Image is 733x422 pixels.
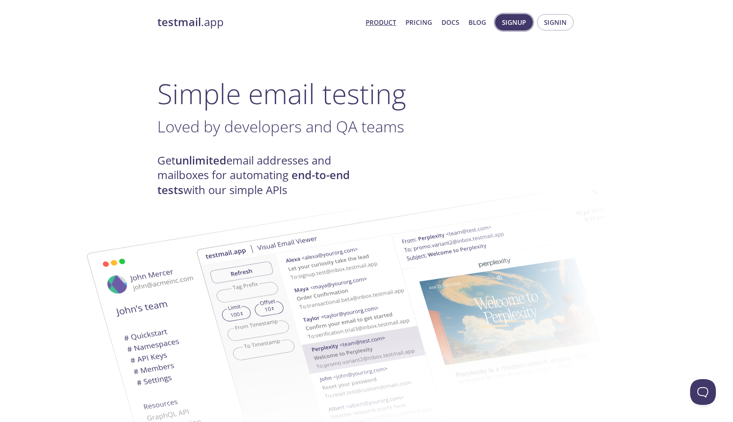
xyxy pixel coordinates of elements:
[537,14,574,30] button: Signin
[366,17,396,28] a: Product
[157,15,359,30] a: testmail.app
[406,17,432,28] a: Pricing
[157,116,404,137] span: Loved by developers and QA teams
[157,15,201,30] strong: testmail
[157,153,366,198] h4: Get email addresses and mailboxes for automating with our simple APIs
[690,379,716,405] iframe: Help Scout Beacon - Open
[157,77,576,110] h1: Simple email testing
[495,14,533,30] button: Signup
[502,17,526,28] span: Signup
[469,17,486,28] a: Blog
[442,17,459,28] a: Docs
[544,17,567,28] span: Signin
[157,168,350,197] strong: end-to-end tests
[175,153,226,168] strong: unlimited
